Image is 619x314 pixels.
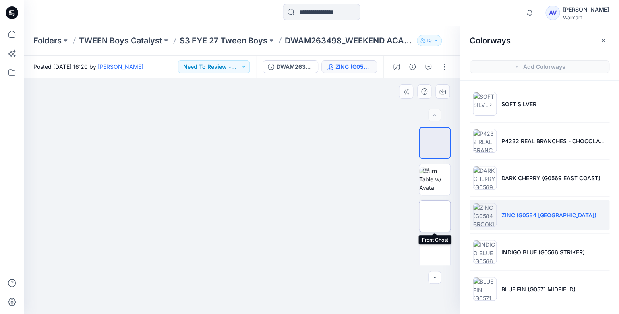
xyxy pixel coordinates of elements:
div: DWAM263498_WEEKEND ACADEMY LS SOCCER JERSEY [277,62,313,71]
p: P4232 REAL BRANCHES - CHOCOLATE FUDGE [501,137,606,145]
button: DWAM263498_WEEKEND ACADEMY LS SOCCER JERSEY [263,60,318,73]
a: [PERSON_NAME] [98,63,143,70]
button: 10 [417,35,442,46]
div: [PERSON_NAME] [563,5,609,14]
img: Turn Table w/ Avatar [419,167,450,192]
p: 10 [427,36,432,45]
img: ZINC (G0584 BROOKLYN) [473,203,497,227]
img: BLUE FIN (G0571 MIDFIELD) [473,277,497,301]
img: SOFT SILVER [473,92,497,116]
button: Details [406,60,419,73]
div: Walmart [563,14,609,20]
img: P4232 REAL BRANCHES - CHOCOLATE FUDGE [473,129,497,153]
a: S3 FYE 27 Tween Boys [180,35,267,46]
p: INDIGO BLUE (G0566 STRIKER) [501,248,585,256]
h2: Colorways [470,36,511,45]
a: Folders [33,35,62,46]
p: BLUE FIN (G0571 MIDFIELD) [501,285,575,293]
img: INDIGO BLUE (G0566 STRIKER) [473,240,497,264]
button: ZINC (G0584 [GEOGRAPHIC_DATA]) [321,60,377,73]
img: DARK CHERRY (G0569 EAST COAST) [473,166,497,190]
p: DWAM263498_WEEKEND ACADEMY LS SOCCER JERSEY [285,35,414,46]
p: DARK CHERRY (G0569 EAST COAST) [501,174,600,182]
a: TWEEN Boys Catalyst [79,35,162,46]
div: ZINC (G0584 [GEOGRAPHIC_DATA]) [335,62,372,71]
span: Posted [DATE] 16:20 by [33,62,143,71]
p: SOFT SILVER [501,100,536,108]
div: AV [545,6,560,20]
p: ZINC (G0584 [GEOGRAPHIC_DATA]) [501,211,596,219]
